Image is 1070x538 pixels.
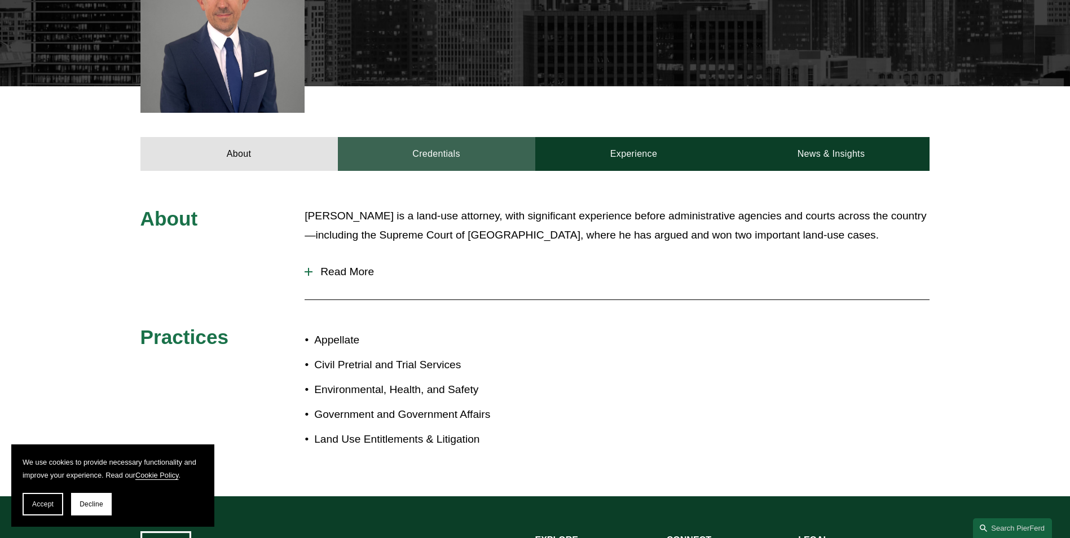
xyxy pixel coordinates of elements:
[305,257,930,286] button: Read More
[314,330,535,350] p: Appellate
[140,326,229,348] span: Practices
[71,493,112,515] button: Decline
[732,137,930,171] a: News & Insights
[314,355,535,375] p: Civil Pretrial and Trial Services
[314,405,535,425] p: Government and Government Affairs
[140,137,338,171] a: About
[135,471,179,479] a: Cookie Policy
[305,206,930,245] p: [PERSON_NAME] is a land-use attorney, with significant experience before administrative agencies ...
[11,444,214,527] section: Cookie banner
[32,500,54,508] span: Accept
[23,456,203,482] p: We use cookies to provide necessary functionality and improve your experience. Read our .
[80,500,103,508] span: Decline
[535,137,733,171] a: Experience
[973,518,1052,538] a: Search this site
[140,208,198,230] span: About
[23,493,63,515] button: Accept
[338,137,535,171] a: Credentials
[312,266,930,278] span: Read More
[314,380,535,400] p: Environmental, Health, and Safety
[314,430,535,449] p: Land Use Entitlements & Litigation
